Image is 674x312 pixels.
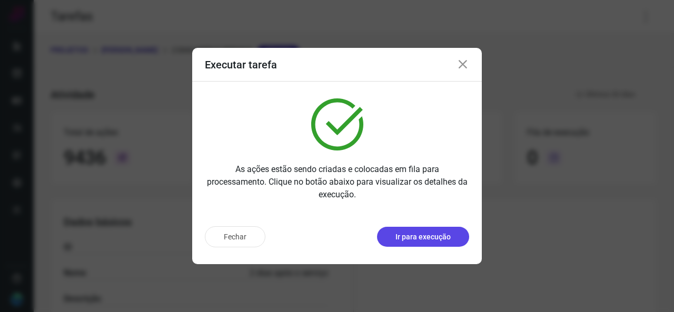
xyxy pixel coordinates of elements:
p: Ir para execução [395,232,451,243]
button: Fechar [205,226,265,247]
img: verified.svg [311,98,363,150]
h3: Executar tarefa [205,58,277,71]
button: Ir para execução [377,227,469,247]
p: As ações estão sendo criadas e colocadas em fila para processamento. Clique no botão abaixo para ... [205,163,469,201]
